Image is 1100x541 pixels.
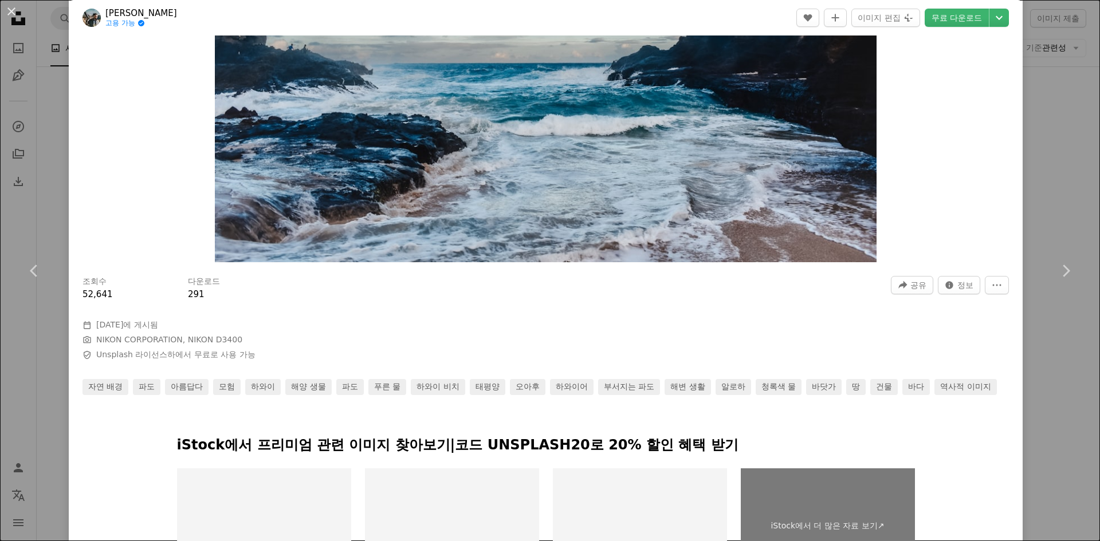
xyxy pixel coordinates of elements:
[82,289,113,299] span: 52,641
[796,9,819,27] button: 좋아요
[510,379,545,395] a: 오아후
[934,379,996,395] a: 역사적 이미지
[368,379,406,395] a: 푸른 물
[105,19,177,28] a: 고용 가능
[716,379,751,395] a: 알로하
[806,379,842,395] a: 바닷가
[96,320,158,329] span: 에 게시됨
[96,349,256,361] span: 하에서 무료로 사용 가능
[756,379,802,395] a: 청록색 물
[82,9,101,27] img: Christopher Luther의 프로필로 이동
[285,379,331,395] a: 해양 생물
[105,7,177,19] a: [PERSON_NAME]
[82,379,128,395] a: 자연 배경
[213,379,241,395] a: 모험
[188,289,205,299] span: 291
[336,379,364,395] a: 파도
[411,379,465,395] a: 하와이 비치
[82,276,107,287] h3: 조회수
[245,379,281,395] a: 하와이
[910,277,926,294] span: 공유
[985,276,1009,294] button: 더 많은 작업
[1031,216,1100,326] a: 다음
[851,9,920,27] button: 이미지 편집
[165,379,209,395] a: 아름답다
[938,276,980,294] button: 이 이미지 관련 통계
[470,379,505,395] a: 태평양
[96,334,242,346] button: NIKON CORPORATION, NIKON D3400
[870,379,898,395] a: 건물
[96,350,167,359] a: Unsplash 라이선스
[188,276,220,287] h3: 다운로드
[133,379,160,395] a: 파도
[824,9,847,27] button: 컬렉션에 추가
[665,379,710,395] a: 해변 생활
[891,276,933,294] button: 이 이미지 공유
[925,9,989,27] a: 무료 다운로드
[598,379,660,395] a: 부서지는 파도
[96,320,123,329] time: 2021년 12월 30일 오전 1시 36분 12초 GMT+9
[550,379,594,395] a: 하와이어
[902,379,930,395] a: 바다
[989,9,1009,27] button: 다운로드 크기 선택
[957,277,973,294] span: 정보
[177,436,915,455] p: iStock에서 프리미엄 관련 이미지 찾아보기 | 코드 UNSPLASH20로 20% 할인 혜택 받기
[846,379,866,395] a: 땅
